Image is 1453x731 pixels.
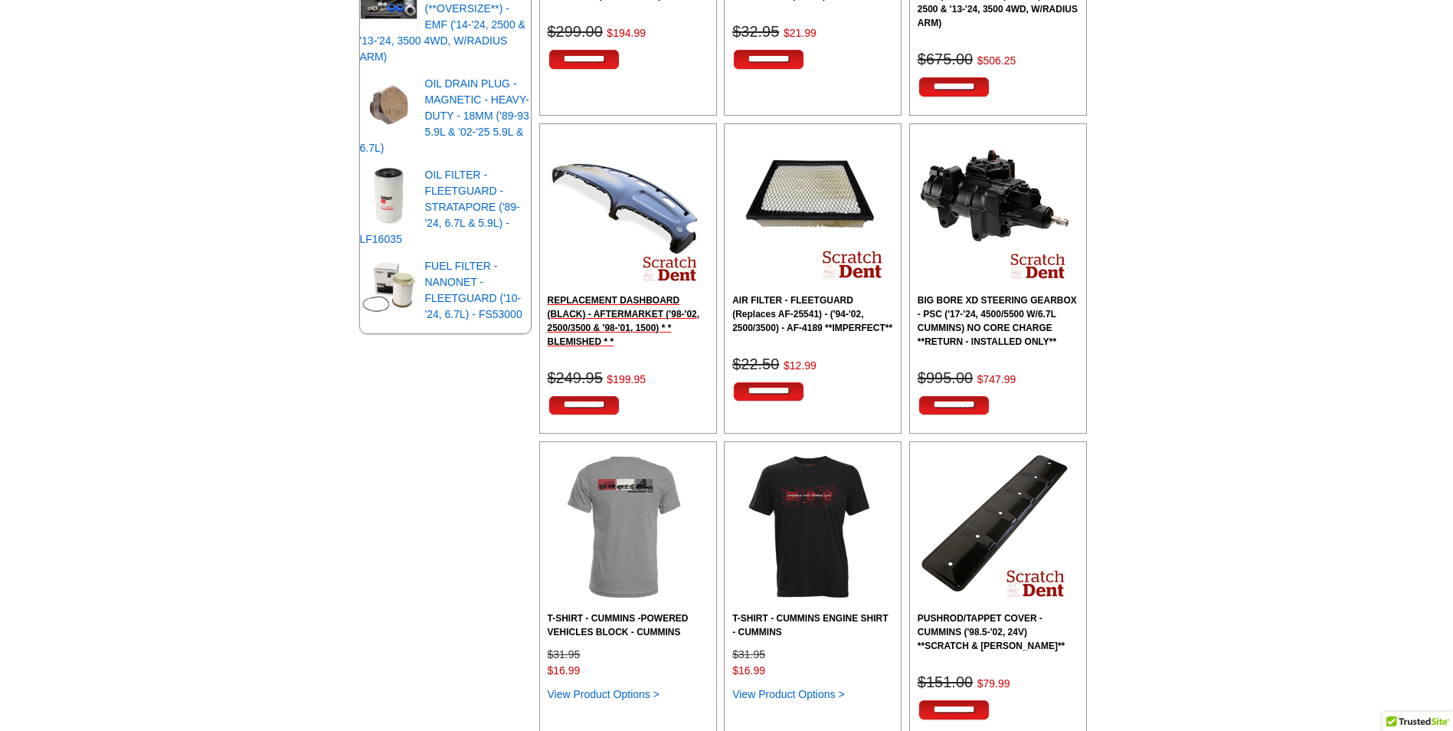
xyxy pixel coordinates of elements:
del: $249.95 [548,369,603,386]
img: OIL FILTER - FLEETGUARD - STRATAPORE ('89-'24, 6.7L & 5.9L) - LF16035 [360,167,417,225]
del: $995.00 [918,369,973,386]
a: PUSHROD/TAPPET COVER - CUMMINS ('98.5-'02, 24V) **SCRATCH & [PERSON_NAME]** [918,611,1078,653]
a: View Product Options > [548,688,659,700]
a: View Product Options > [732,688,844,700]
span: $79.99 [977,677,1010,690]
span: $506.25 [977,54,1016,67]
img: OIL DRAIN PLUG - MAGNETIC - HEAVY-DUTY - 18MM ('89-93 5.9L & '02-'25 5.9L & 6.7L) [360,76,417,133]
span: $21.99 [784,27,816,39]
a: T-SHIRT - CUMMINS ENGINE SHIRT - CUMMINS [732,611,893,639]
img: T-SHIRT - CUMMINS -POWERED VEHICLES BLOCK - CUMMINS [548,450,701,603]
img: AIR FILTER - FLEETGUARD (Replaces AF-25541) - ('94-'02, 2500/3500) - AF-4189 **IMPERFECT** [732,132,885,285]
img: T-SHIRT - CUMMINS ENGINE SHIRT - CUMMINS [732,450,885,603]
a: BIG BORE XD STEERING GEARBOX - PSC ('17-'24, 4500/5500 W/6.7L CUMMINS) NO CORE CHARGE **RETURN - ... [918,293,1078,349]
a: FUEL FILTER - NANONET - FLEETGUARD ('10-'24, 6.7L) - FS53000 [425,260,522,320]
img: REPLACEMENT DASHBOARD (BLACK) - AFTERMARKET ('98-'02, 2500/3500 & '98-'01, 1500) * * BLEMISHED * * [548,132,701,285]
del: $22.50 [732,356,779,372]
a: REPLACEMENT DASHBOARD (BLACK) - AFTERMARKET ('98-'02, 2500/3500 & '98-'01, 1500) * * BLEMISHED * * [548,293,709,349]
del: $32.95 [732,23,779,40]
a: OIL DRAIN PLUG - MAGNETIC - HEAVY-DUTY - 18MM ('89-93 5.9L & '02-'25 5.9L & 6.7L) [360,77,529,154]
a: OIL FILTER - FLEETGUARD - STRATAPORE ('89-'24, 6.7L & 5.9L) - LF16035 [360,169,520,245]
span: $16.99 [548,664,581,677]
span: $194.99 [607,27,646,39]
a: T-SHIRT - CUMMINS -POWERED VEHICLES BLOCK - CUMMINS [548,611,709,639]
img: FUEL FILTER - NANONET - FLEETGUARD ('10-'24, 6.7L) - FS53000 [360,258,417,316]
span: $12.99 [784,359,816,372]
span: $747.99 [977,373,1016,385]
span: $16.99 [732,664,765,677]
del: $31.95 [548,648,581,661]
span: $199.95 [607,373,646,385]
del: $151.00 [918,674,973,690]
img: BIG BORE XD STEERING GEARBOX - PSC ('17-'24, 4500/5500 W/6.7L CUMMINS) NO CORE CHARGE **RETURN - ... [918,132,1071,285]
del: $299.00 [548,23,603,40]
del: $31.95 [732,648,765,661]
img: PUSHROD/TAPPET COVER - CUMMINS ('98.5-'02, 24V) **SCRATCH & DENT - BLEM** [918,450,1071,603]
a: AIR FILTER - FLEETGUARD (Replaces AF-25541) - ('94-'02, 2500/3500) - AF-4189 **IMPERFECT** [732,293,893,335]
del: $675.00 [918,51,973,67]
